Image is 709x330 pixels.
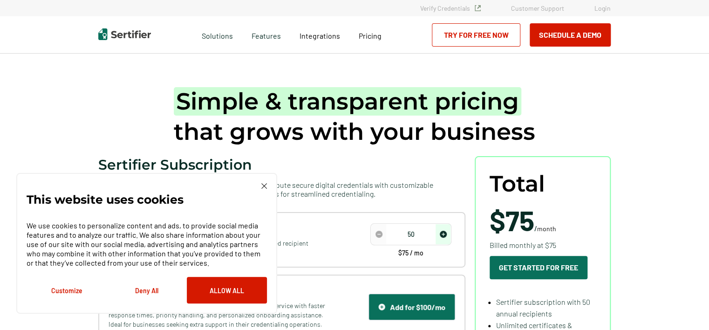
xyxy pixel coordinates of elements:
img: Support Icon [378,303,385,310]
a: Customer Support [511,4,564,12]
span: Simple & transparent pricing [174,87,521,116]
span: Total [490,171,545,197]
a: Login [594,4,611,12]
span: Solutions [202,29,233,41]
span: $75 [490,203,534,237]
img: Increase Icon [440,231,447,238]
span: month [537,225,556,233]
a: Pricing [359,29,382,41]
img: Decrease Icon [375,231,382,238]
button: Customize [27,277,107,303]
h1: that grows with your business [174,86,535,147]
a: Try for Free Now [432,23,520,47]
button: Deny All [107,277,187,303]
span: Integrations [300,31,340,40]
a: Verify Credentials [420,4,481,12]
button: Schedule a Demo [530,23,611,47]
span: The Advanced Support Add-on offers enhanced customer service with faster response times, priority... [109,301,328,329]
span: Sertifier subscription with 50 annual recipients [496,297,590,318]
p: This website uses cookies [27,195,184,204]
span: $75 / mo [398,250,423,256]
span: increase number [436,224,450,244]
span: Features [252,29,281,41]
div: Add for $100/mo [378,302,445,311]
span: decrease number [371,224,386,244]
span: Sertifier Subscription [98,156,252,173]
img: Cookie Popup Close [261,183,267,189]
p: We use cookies to personalize content and ads, to provide social media features and to analyze ou... [27,221,267,268]
span: Billed monthly at $75 [490,239,556,251]
button: Get Started For Free [490,256,587,279]
button: Allow All [187,277,267,303]
span: Pricing [359,31,382,40]
button: Support IconAdd for $100/mo [368,294,455,320]
img: Verified [475,5,481,11]
span: Access Sertifier’s platform to create, manage, and distribute secure digital credentials with cus... [98,180,465,198]
span: / [490,206,556,234]
a: Integrations [300,29,340,41]
img: Sertifier | Digital Credentialing Platform [98,28,151,40]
